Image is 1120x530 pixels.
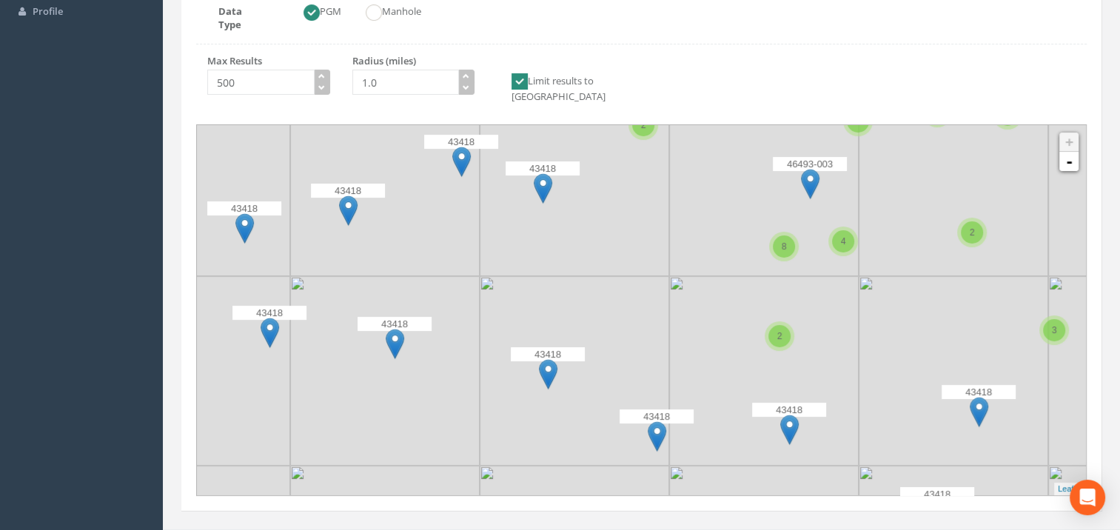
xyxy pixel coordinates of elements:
[352,54,475,68] p: Radius (miles)
[1059,152,1079,171] a: -
[232,306,306,321] p: 43418
[620,409,694,424] p: 43418
[539,359,557,389] img: marker-icon.png
[1070,480,1105,515] div: Open Intercom Messenger
[511,347,585,362] p: 43418
[311,184,385,198] p: 43418
[648,421,666,452] img: marker-icon.png
[752,403,826,417] p: 43418
[534,173,552,204] img: marker-icon.png
[33,4,63,18] span: Profile
[207,54,330,68] p: Max Results
[841,236,846,246] span: 4
[358,317,432,332] p: 43418
[207,201,281,216] p: 43418
[641,120,646,130] span: 2
[424,135,498,150] p: 43418
[261,318,279,348] img: marker-icon.png
[506,161,580,176] p: 43418
[339,195,358,226] img: marker-icon.png
[235,213,254,244] img: marker-icon.png
[942,385,1016,400] p: 43418
[289,4,341,21] label: PGM
[801,169,819,199] img: marker-icon.png
[777,331,782,341] span: 2
[351,4,421,21] label: Manhole
[497,73,620,104] label: Limit results to [GEOGRAPHIC_DATA]
[900,487,974,502] p: 43418
[780,415,799,445] img: marker-icon.png
[773,157,847,172] p: 46493-003
[452,147,471,177] img: marker-icon.png
[1058,484,1082,493] a: Leaflet
[970,397,988,427] img: marker-icon.png
[970,227,975,238] span: 2
[207,4,278,32] label: Data Type
[386,329,404,359] img: marker-icon.png
[1059,132,1079,152] a: +
[782,241,787,252] span: 8
[1052,325,1057,335] span: 3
